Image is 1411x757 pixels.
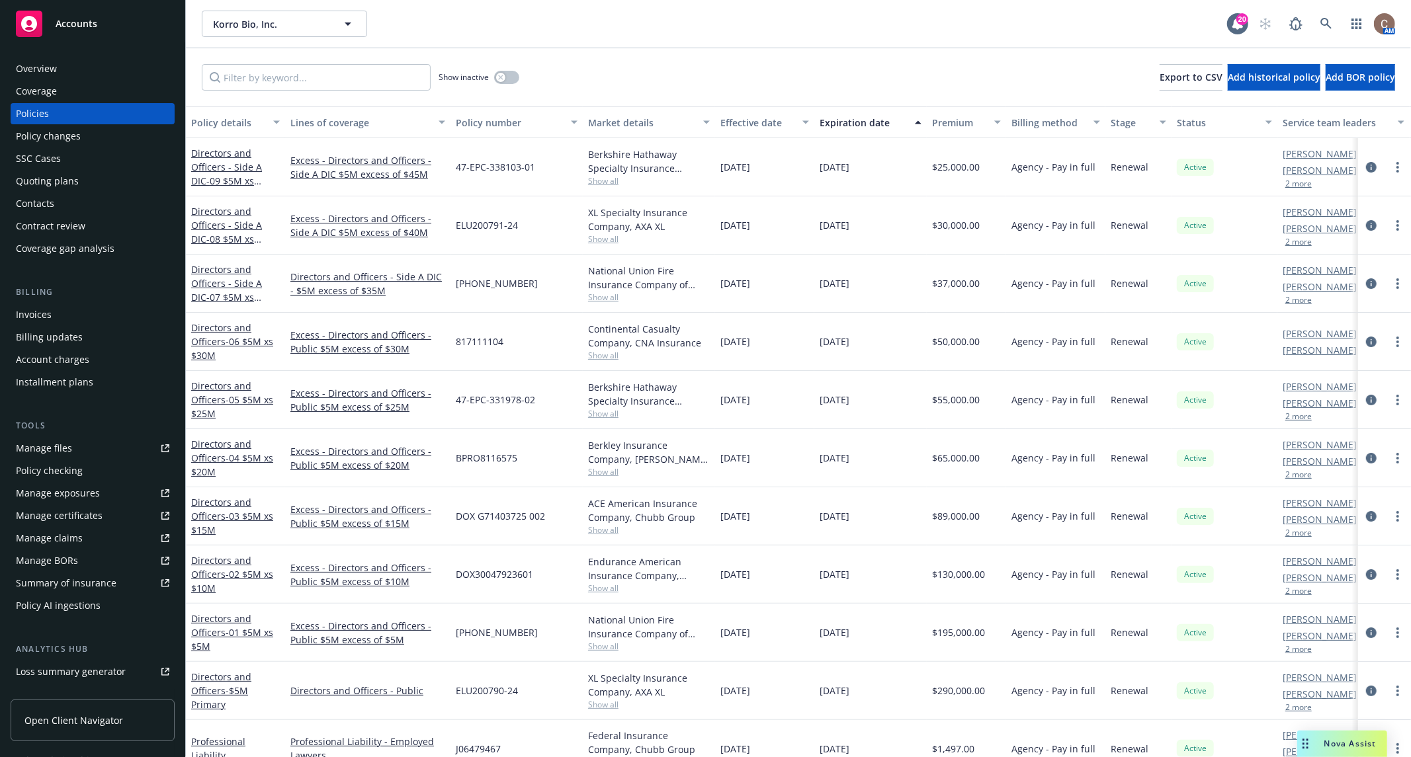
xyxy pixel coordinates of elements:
a: Directors and Officers - Side A DIC [191,263,262,317]
button: 2 more [1285,296,1312,304]
span: [DATE] [820,451,849,465]
span: Show all [588,641,710,652]
a: Switch app [1344,11,1370,37]
button: Effective date [715,106,814,138]
a: Policy AI ingestions [11,595,175,616]
span: Agency - Pay in full [1011,335,1095,348]
button: 2 more [1285,587,1312,595]
div: Expiration date [820,116,907,130]
a: Billing updates [11,327,175,348]
span: Add BOR policy [1326,71,1395,83]
div: Status [1177,116,1258,130]
a: Search [1313,11,1340,37]
a: Report a Bug [1283,11,1309,37]
div: Market details [588,116,695,130]
a: [PERSON_NAME] [1283,571,1357,584]
a: Start snowing [1252,11,1279,37]
button: 2 more [1285,180,1312,188]
a: Policy checking [11,460,175,481]
span: Agency - Pay in full [1011,218,1095,232]
a: circleInformation [1363,159,1379,175]
span: - 07 $5M xs $35M Ld [191,291,261,317]
div: Manage files [16,438,72,459]
span: J06479467 [456,742,501,756]
span: - 02 $5M xs $10M [191,568,273,594]
span: Active [1182,510,1209,522]
a: [PERSON_NAME] [1283,687,1357,701]
a: [PERSON_NAME] [1283,629,1357,643]
div: Endurance American Insurance Company, Sompo International [588,555,710,582]
span: Renewal [1111,742,1148,756]
button: Lines of coverage [285,106,450,138]
a: Excess - Directors and Officers - Public $5M excess of $10M [290,561,445,588]
div: Lines of coverage [290,116,431,130]
span: Active [1182,627,1209,639]
span: [DATE] [820,393,849,407]
a: Directors and Officers [191,554,273,594]
a: Excess - Directors and Officers - Public $5M excess of $5M [290,619,445,647]
a: [PERSON_NAME] [1283,221,1357,235]
span: Renewal [1111,276,1148,290]
span: Active [1182,394,1209,406]
span: [DATE] [820,335,849,348]
span: Show all [588,699,710,710]
span: 47-EPC-338103-01 [456,160,535,174]
span: Renewal [1111,218,1148,232]
span: Nova Assist [1324,738,1377,749]
a: Directors and Officers [191,438,273,478]
a: [PERSON_NAME] [1283,147,1357,161]
span: - 05 $5M xs $25M [191,393,273,420]
a: Contacts [11,193,175,214]
div: XL Specialty Insurance Company, AXA XL [588,206,710,233]
a: [PERSON_NAME] [1283,327,1357,340]
span: Show inactive [439,71,489,83]
button: Market details [583,106,715,138]
div: Continental Casualty Company, CNA Insurance [588,322,710,350]
a: Excess - Directors and Officers - Public $5M excess of $25M [290,386,445,414]
a: more [1390,159,1406,175]
span: $30,000.00 [932,218,980,232]
span: Renewal [1111,509,1148,523]
a: Installment plans [11,372,175,393]
div: Manage BORs [16,550,78,571]
button: Korro Bio, Inc. [202,11,367,37]
button: Add BOR policy [1326,64,1395,91]
a: [PERSON_NAME] [1283,163,1357,177]
span: Renewal [1111,625,1148,639]
a: [PERSON_NAME] [1283,379,1357,393]
span: [DATE] [720,684,750,697]
div: Federal Insurance Company, Chubb Group [588,729,710,756]
button: Policy number [450,106,583,138]
button: Status [1172,106,1277,138]
span: [PHONE_NUMBER] [456,625,538,639]
button: Premium [927,106,1006,138]
a: [PERSON_NAME] [1283,454,1357,468]
a: Overview [11,58,175,79]
a: Directors and Officers - Public [290,684,445,697]
a: Contract review [11,216,175,237]
a: more [1390,276,1406,292]
span: $1,497.00 [932,742,974,756]
a: Directors and Officers - Side A DIC [191,147,262,201]
div: ACE American Insurance Company, Chubb Group [588,497,710,524]
div: 20 [1236,13,1248,25]
div: Quoting plans [16,171,79,192]
span: [DATE] [720,335,750,348]
a: more [1390,740,1406,756]
a: circleInformation [1363,334,1379,350]
div: Contacts [16,193,54,214]
button: Export to CSV [1160,64,1222,91]
button: Billing method [1006,106,1105,138]
a: Directors and Officers [191,612,273,653]
div: Summary of insurance [16,573,116,594]
span: Agency - Pay in full [1011,451,1095,465]
div: Contract review [16,216,85,237]
a: Summary of insurance [11,573,175,594]
span: Show all [588,524,710,536]
span: $55,000.00 [932,393,980,407]
span: Agency - Pay in full [1011,160,1095,174]
span: Renewal [1111,684,1148,697]
a: [PERSON_NAME] [1283,512,1357,526]
div: Loss summary generator [16,661,126,682]
span: [DATE] [820,567,849,581]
